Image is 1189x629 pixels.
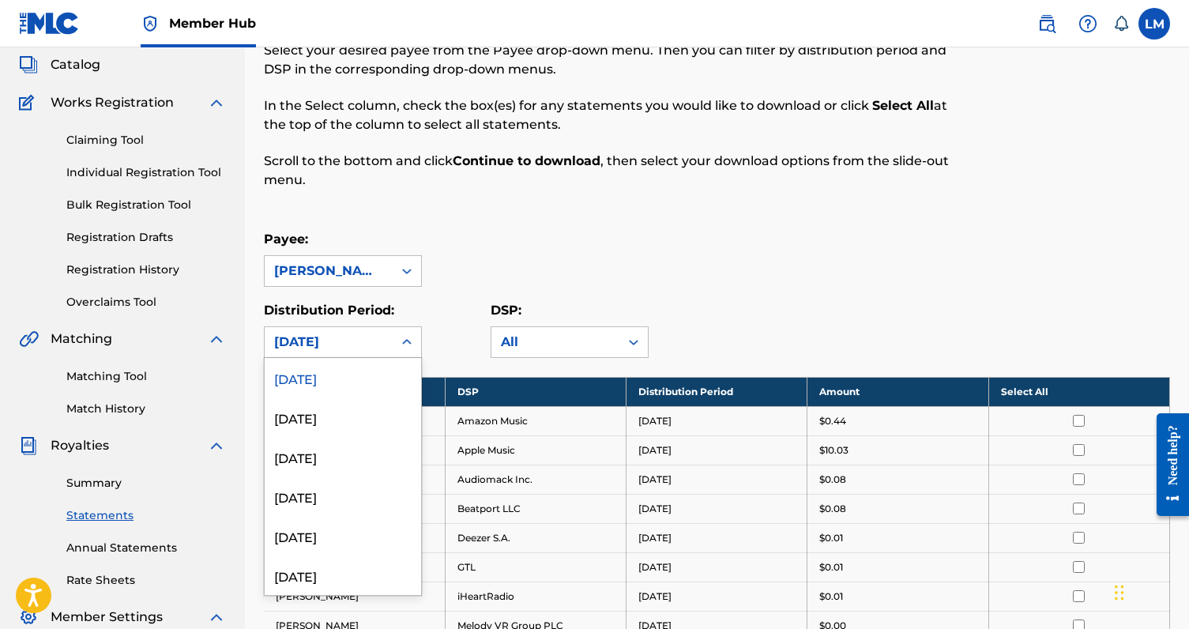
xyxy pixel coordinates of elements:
p: $0.44 [819,414,846,428]
td: Deezer S.A. [445,523,626,552]
td: [DATE] [626,552,807,582]
p: Scroll to the bottom and click , then select your download options from the slide-out menu. [264,152,961,190]
a: Public Search [1031,8,1063,40]
th: DSP [445,377,626,406]
div: [DATE] [274,333,383,352]
p: $0.01 [819,589,843,604]
p: $10.03 [819,443,848,458]
img: expand [207,330,226,348]
a: Matching Tool [66,368,226,385]
td: [DATE] [626,465,807,494]
a: Claiming Tool [66,132,226,149]
iframe: Chat Widget [1110,553,1189,629]
a: Registration Drafts [66,229,226,246]
td: [DATE] [626,435,807,465]
span: Matching [51,330,112,348]
td: [DATE] [626,494,807,523]
div: User Menu [1138,8,1170,40]
img: search [1037,14,1056,33]
a: Statements [66,507,226,524]
div: Help [1072,8,1104,40]
a: Rate Sheets [66,572,226,589]
div: Notifications [1113,16,1129,32]
a: Registration History [66,262,226,278]
div: [DATE] [265,397,421,437]
img: MLC Logo [19,12,80,35]
img: expand [207,436,226,455]
a: Match History [66,401,226,417]
td: iHeartRadio [445,582,626,611]
p: $0.08 [819,502,846,516]
div: [DATE] [265,437,421,476]
td: GTL [445,552,626,582]
img: expand [207,608,226,627]
td: [DATE] [626,523,807,552]
div: [DATE] [265,476,421,516]
th: Distribution Period [626,377,807,406]
a: Summary [66,475,226,492]
div: Arrastar [1115,569,1124,616]
td: Apple Music [445,435,626,465]
label: Payee: [264,232,308,247]
div: [PERSON_NAME] [274,262,383,281]
a: CatalogCatalog [19,55,100,74]
p: $0.01 [819,531,843,545]
a: Bulk Registration Tool [66,197,226,213]
span: Member Settings [51,608,163,627]
span: Catalog [51,55,100,74]
strong: Select All [872,98,934,113]
th: Select All [988,377,1169,406]
th: Amount [807,377,988,406]
a: Individual Registration Tool [66,164,226,181]
td: [DATE] [626,582,807,611]
div: [DATE] [265,516,421,556]
img: Matching [19,330,39,348]
td: [DATE] [626,406,807,435]
img: expand [207,93,226,112]
p: In the Select column, check the box(es) for any statements you would like to download or click at... [264,96,961,134]
span: Works Registration [51,93,174,112]
div: Widget de chat [1110,553,1189,629]
span: Member Hub [169,14,256,32]
img: Top Rightsholder [141,14,160,33]
td: Audiomack Inc. [445,465,626,494]
a: Annual Statements [66,540,226,556]
img: Royalties [19,436,38,455]
td: [PERSON_NAME] [264,582,445,611]
a: Overclaims Tool [66,294,226,311]
p: $0.01 [819,560,843,574]
img: Works Registration [19,93,40,112]
p: $0.08 [819,473,846,487]
td: Beatport LLC [445,494,626,523]
label: Distribution Period: [264,303,394,318]
img: Catalog [19,55,38,74]
div: [DATE] [265,358,421,397]
div: All [501,333,610,352]
label: DSP: [491,303,521,318]
img: Member Settings [19,608,38,627]
span: Royalties [51,436,109,455]
p: Select your desired payee from the Payee drop-down menu. Then you can filter by distribution peri... [264,41,961,79]
td: Amazon Music [445,406,626,435]
strong: Continue to download [453,153,600,168]
img: help [1078,14,1097,33]
div: [DATE] [265,556,421,595]
iframe: Resource Center [1145,401,1189,528]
